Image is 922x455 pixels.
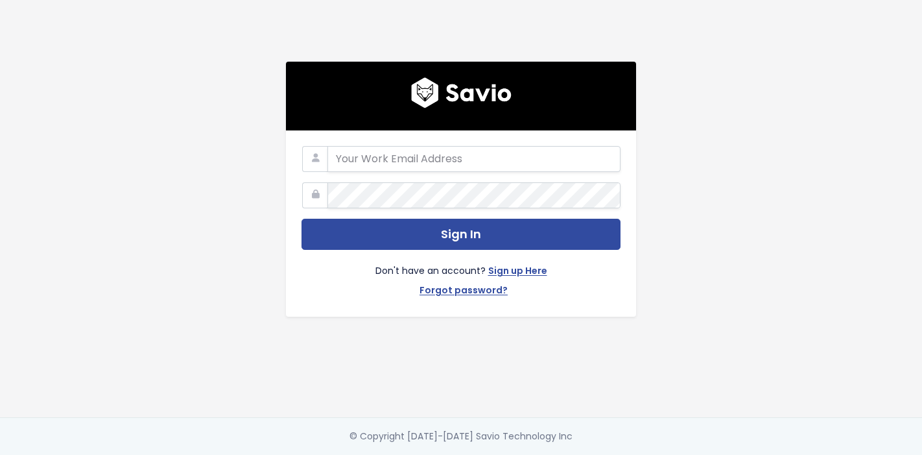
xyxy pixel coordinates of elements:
div: © Copyright [DATE]-[DATE] Savio Technology Inc [349,428,573,445]
a: Sign up Here [488,263,547,282]
input: Your Work Email Address [327,146,621,172]
div: Don't have an account? [301,250,621,301]
a: Forgot password? [420,282,508,301]
button: Sign In [301,219,621,251]
img: logo600x187.a314fd40982d.png [411,77,512,108]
